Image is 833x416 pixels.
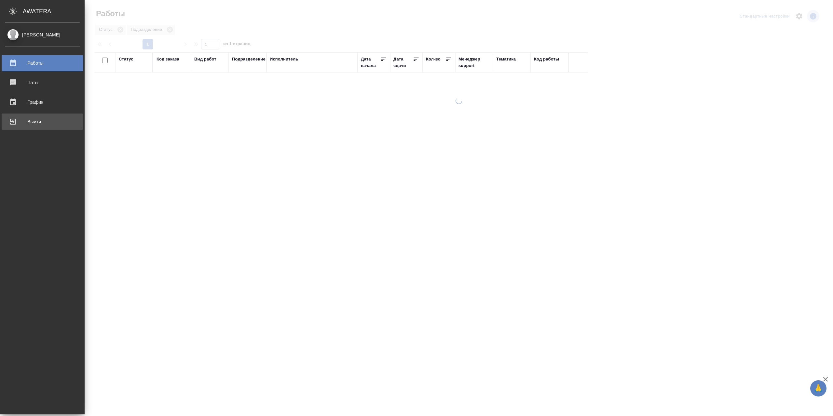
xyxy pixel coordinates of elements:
[2,94,83,110] a: График
[813,382,824,395] span: 🙏
[157,56,179,62] div: Код заказа
[2,114,83,130] a: Выйти
[496,56,516,62] div: Тематика
[534,56,559,62] div: Код работы
[393,56,413,69] div: Дата сдачи
[361,56,380,69] div: Дата начала
[5,31,80,38] div: [PERSON_NAME]
[5,58,80,68] div: Работы
[426,56,441,62] div: Кол-во
[232,56,266,62] div: Подразделение
[119,56,133,62] div: Статус
[2,74,83,91] a: Чаты
[458,56,490,69] div: Менеджер support
[810,380,826,396] button: 🙏
[194,56,216,62] div: Вид работ
[5,78,80,87] div: Чаты
[23,5,85,18] div: AWATERA
[5,117,80,127] div: Выйти
[2,55,83,71] a: Работы
[5,97,80,107] div: График
[270,56,298,62] div: Исполнитель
